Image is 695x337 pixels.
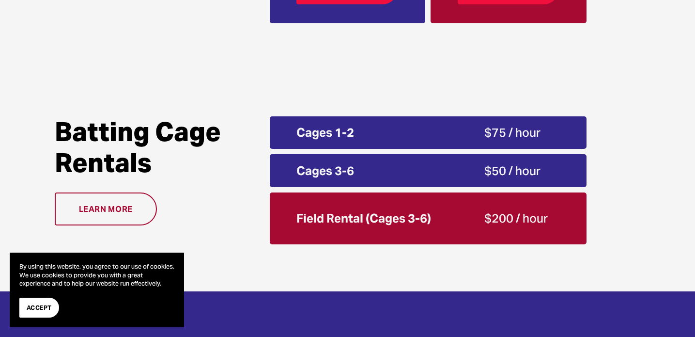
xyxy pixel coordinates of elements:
[484,210,548,226] span: $200 / hour
[296,210,431,226] strong: Field Rental (Cages 3-6)
[484,163,541,178] span: $50 / hour
[55,193,157,225] a: Learn more
[296,163,354,178] strong: Cages 3-6
[27,303,52,312] span: Accept
[19,262,174,288] p: By using this website, you agree to our use of cookies. We use cookies to provide you with a grea...
[19,298,59,318] button: Accept
[55,116,237,178] h2: Batting Cage Rentals
[484,125,541,140] span: $75 / hour
[10,253,184,327] section: Cookie banner
[296,125,354,140] strong: Cages 1-2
